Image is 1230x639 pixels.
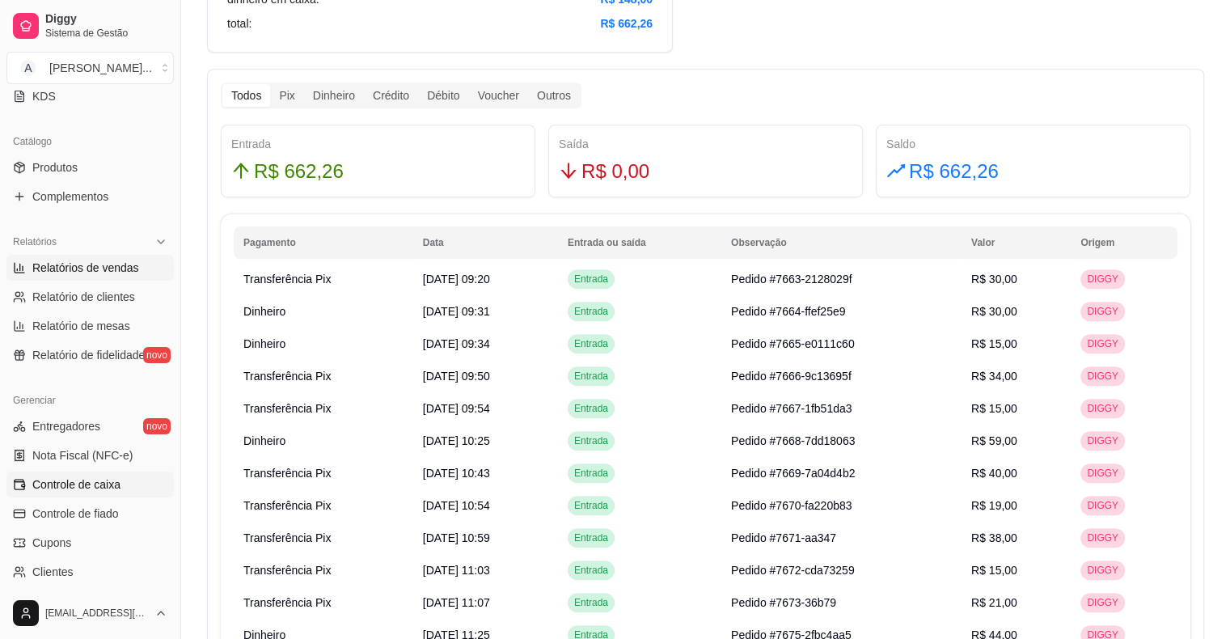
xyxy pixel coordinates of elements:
span: Pedido #7669-7a04d4b2 [731,467,855,480]
span: R$ 30,00 [971,273,1017,286]
span: Pedido #7665-e0111c60 [731,337,855,350]
span: R$ 40,00 [971,467,1017,480]
span: R$ 15,00 [971,564,1017,577]
span: R$ 15,00 [971,402,1017,415]
span: R$ 0,00 [581,156,649,187]
span: DIGGY [1084,564,1122,577]
a: Nota Fiscal (NFC-e) [6,442,174,468]
span: Transferência Pix [243,370,331,383]
div: Crédito [364,84,418,107]
span: [DATE] 11:03 [423,564,490,577]
a: Relatórios de vendas [6,255,174,281]
article: total: [227,15,251,32]
div: Gerenciar [6,387,174,413]
span: [DATE] 09:20 [423,273,490,286]
span: Relatório de mesas [32,318,130,334]
span: DIGGY [1084,596,1122,609]
div: Saldo [886,135,1180,153]
th: Observação [721,226,962,259]
th: Valor [962,226,1071,259]
span: DIGGY [1084,337,1122,350]
span: [DATE] 11:07 [423,596,490,609]
span: Entrada [571,531,611,544]
span: R$ 15,00 [971,337,1017,350]
span: Dinheiro [243,434,285,447]
a: Relatório de mesas [6,313,174,339]
span: Entrada [571,273,611,286]
span: Pedido #7664-ffef25e9 [731,305,845,318]
span: Nota Fiscal (NFC-e) [32,447,133,463]
span: [DATE] 10:54 [423,499,490,512]
span: DIGGY [1084,499,1122,512]
span: Transferência Pix [243,273,331,286]
a: Relatório de clientes [6,284,174,310]
span: Transferência Pix [243,596,331,609]
span: Pedido #7671-aa347 [731,531,836,544]
span: Transferência Pix [243,564,331,577]
span: arrow-down [559,161,578,180]
span: DIGGY [1084,531,1122,544]
span: Relatório de fidelidade [32,347,145,363]
span: Relatórios [13,235,57,248]
article: R$ 662,26 [600,15,653,32]
span: Pedido #7667-1fb51da3 [731,402,852,415]
a: Produtos [6,154,174,180]
span: Transferência Pix [243,499,331,512]
span: Transferência Pix [243,531,331,544]
span: R$ 662,26 [254,156,344,187]
div: Pix [270,84,303,107]
span: Controle de fiado [32,506,119,522]
a: Controle de caixa [6,472,174,497]
a: Clientes [6,559,174,585]
span: Entrada [571,370,611,383]
div: Dinheiro [304,84,364,107]
span: Pedido #7663-2128029f [731,273,852,286]
a: DiggySistema de Gestão [6,6,174,45]
span: Entrada [571,402,611,415]
div: Catálogo [6,129,174,154]
span: Diggy [45,12,167,27]
span: [DATE] 09:34 [423,337,490,350]
div: Entrada [231,135,525,153]
span: R$ 662,26 [909,156,999,187]
span: [EMAIL_ADDRESS][DOMAIN_NAME] [45,607,148,620]
span: Dinheiro [243,337,285,350]
span: Entrada [571,434,611,447]
span: Pedido #7670-fa220b83 [731,499,852,512]
span: KDS [32,88,56,104]
span: Entregadores [32,418,100,434]
span: Entrada [571,564,611,577]
span: rise [886,161,906,180]
button: [EMAIL_ADDRESS][DOMAIN_NAME] [6,594,174,633]
a: Cupons [6,530,174,556]
span: DIGGY [1084,305,1122,318]
a: KDS [6,83,174,109]
span: R$ 34,00 [971,370,1017,383]
span: R$ 19,00 [971,499,1017,512]
div: Voucher [469,84,528,107]
span: Cupons [32,535,71,551]
span: [DATE] 09:50 [423,370,490,383]
span: R$ 21,00 [971,596,1017,609]
div: Outros [528,84,580,107]
span: Relatório de clientes [32,289,135,305]
span: Entrada [571,337,611,350]
span: [DATE] 09:31 [423,305,490,318]
span: Transferência Pix [243,402,331,415]
th: Data [413,226,558,259]
span: Entrada [571,305,611,318]
span: R$ 38,00 [971,531,1017,544]
div: Débito [418,84,468,107]
span: Controle de caixa [32,476,120,493]
th: Pagamento [234,226,413,259]
a: Entregadoresnovo [6,413,174,439]
span: DIGGY [1084,370,1122,383]
span: Complementos [32,188,108,205]
span: Pedido #7666-9c13695f [731,370,852,383]
span: Entrada [571,467,611,480]
th: Origem [1071,226,1177,259]
span: Pedido #7668-7dd18063 [731,434,855,447]
span: [DATE] 10:59 [423,531,490,544]
div: [PERSON_NAME] ... [49,60,152,76]
a: Relatório de fidelidadenovo [6,342,174,368]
